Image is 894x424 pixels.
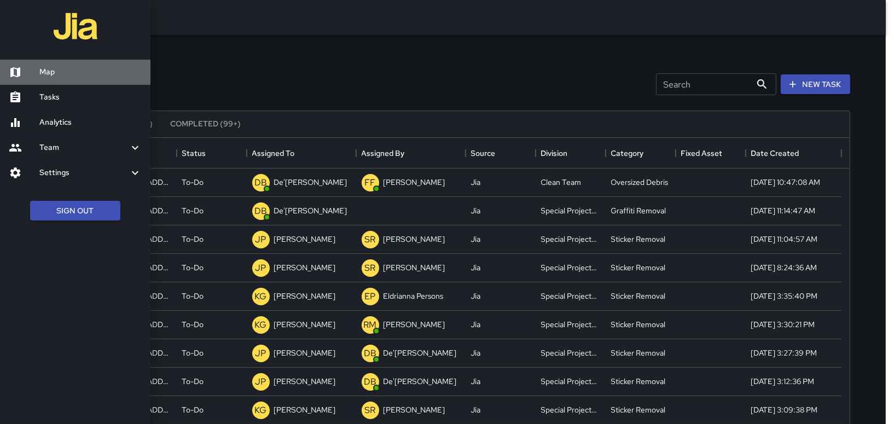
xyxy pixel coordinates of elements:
button: Sign Out [30,201,120,221]
h6: Team [39,142,129,154]
h6: Analytics [39,117,142,129]
h6: Map [39,66,142,78]
h6: Settings [39,167,129,179]
img: jia-logo [54,4,97,48]
h6: Tasks [39,91,142,103]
